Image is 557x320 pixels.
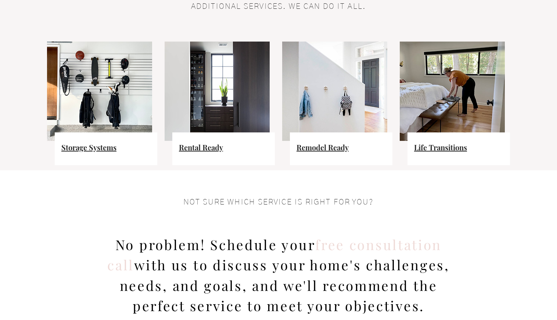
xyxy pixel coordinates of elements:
[120,256,450,314] span: with us to discuss your home's challenges, needs, and goals, and we'll recommend the perfect serv...
[191,3,366,10] span: ADDITIONAL SERVICES. WE CAN DO IT ALL.
[297,142,349,152] a: Remodel Ready
[414,142,467,152] a: Life Transitions
[179,142,223,152] a: Rental Ready
[400,42,505,141] img: home organizing storage solutions
[61,142,116,152] a: Storage Systems
[165,42,270,141] img: real estate ready
[115,235,316,253] span: No problem! Schedule your
[47,42,152,141] img: home organizing storage solutions
[282,42,387,141] img: home organizing storage solutions
[183,198,374,206] span: NOT SURE WHICH SERVICE IS RIGHT FOR YOU?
